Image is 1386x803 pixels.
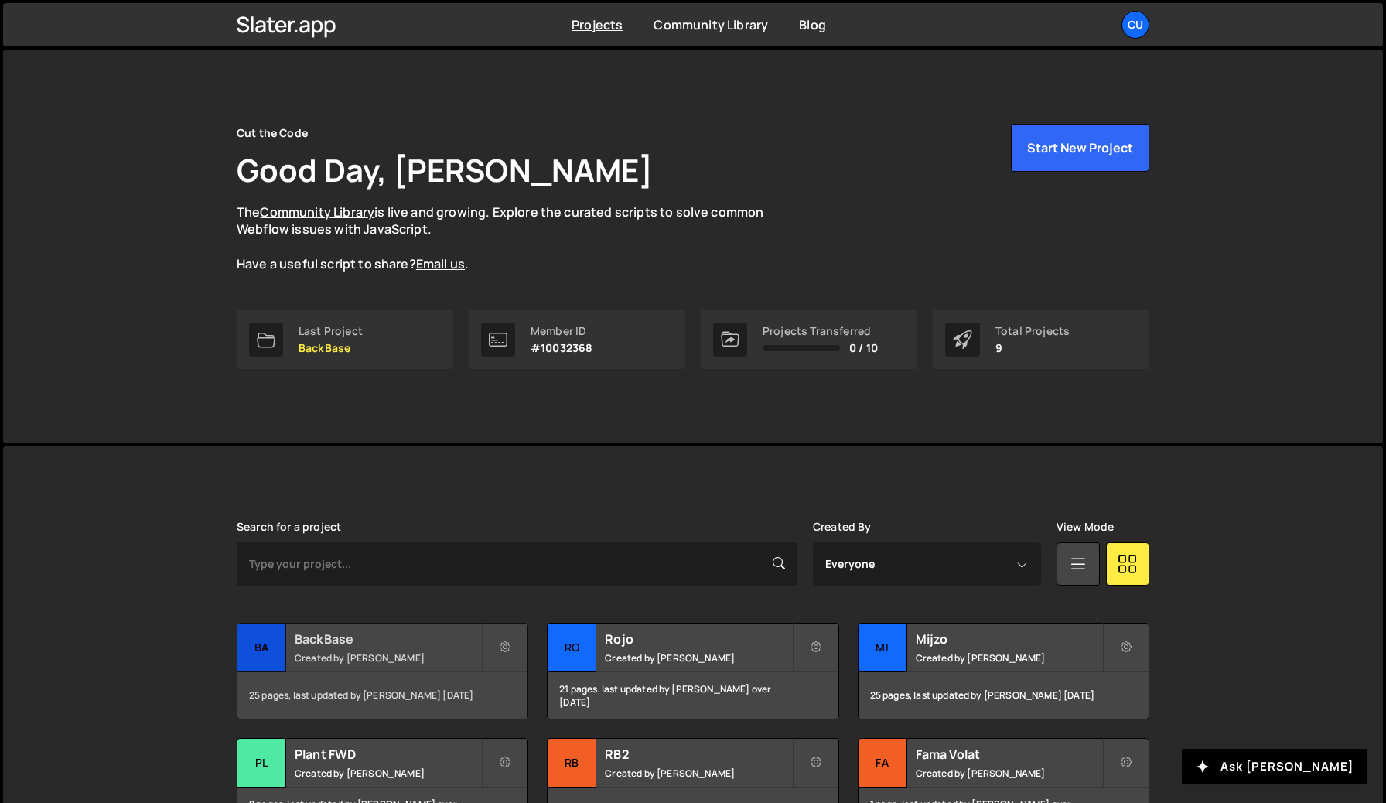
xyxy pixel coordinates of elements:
small: Created by [PERSON_NAME] [605,767,791,780]
div: Member ID [531,325,592,337]
div: 21 pages, last updated by [PERSON_NAME] over [DATE] [548,672,838,719]
div: Ba [237,624,286,672]
h2: Rojo [605,630,791,648]
a: Cu [1121,11,1149,39]
button: Ask [PERSON_NAME] [1182,749,1367,784]
small: Created by [PERSON_NAME] [295,651,481,665]
div: 25 pages, last updated by [PERSON_NAME] [DATE] [237,672,527,719]
a: Mi Mijzo Created by [PERSON_NAME] 25 pages, last updated by [PERSON_NAME] [DATE] [858,623,1149,719]
small: Created by [PERSON_NAME] [295,767,481,780]
div: 25 pages, last updated by [PERSON_NAME] [DATE] [859,672,1149,719]
div: Ro [548,624,596,672]
div: Pl [237,739,286,788]
a: Last Project BackBase [237,310,453,369]
h2: RB2 [605,746,791,763]
a: Email us [416,255,465,272]
a: Blog [799,16,826,33]
div: Last Project [299,325,363,337]
div: Cut the Code [237,124,308,142]
label: Search for a project [237,521,341,533]
div: Fa [859,739,907,788]
a: Community Library [654,16,768,33]
small: Created by [PERSON_NAME] [605,651,791,665]
button: Start New Project [1011,124,1149,172]
p: The is live and growing. Explore the curated scripts to solve common Webflow issues with JavaScri... [237,203,794,273]
h2: Fama Volat [916,746,1102,763]
a: Projects [572,16,623,33]
div: Mi [859,624,907,672]
small: Created by [PERSON_NAME] [916,651,1102,665]
div: RB [548,739,596,788]
small: Created by [PERSON_NAME] [916,767,1102,780]
input: Type your project... [237,542,797,586]
div: Total Projects [995,325,1070,337]
p: BackBase [299,342,363,354]
span: 0 / 10 [849,342,878,354]
a: Ba BackBase Created by [PERSON_NAME] 25 pages, last updated by [PERSON_NAME] [DATE] [237,623,528,719]
label: Created By [813,521,872,533]
div: Projects Transferred [763,325,878,337]
a: Community Library [260,203,374,220]
h2: Plant FWD [295,746,481,763]
h2: BackBase [295,630,481,648]
p: 9 [995,342,1070,354]
h1: Good Day, [PERSON_NAME] [237,149,653,191]
label: View Mode [1057,521,1114,533]
a: Ro Rojo Created by [PERSON_NAME] 21 pages, last updated by [PERSON_NAME] over [DATE] [547,623,838,719]
p: #10032368 [531,342,592,354]
h2: Mijzo [916,630,1102,648]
